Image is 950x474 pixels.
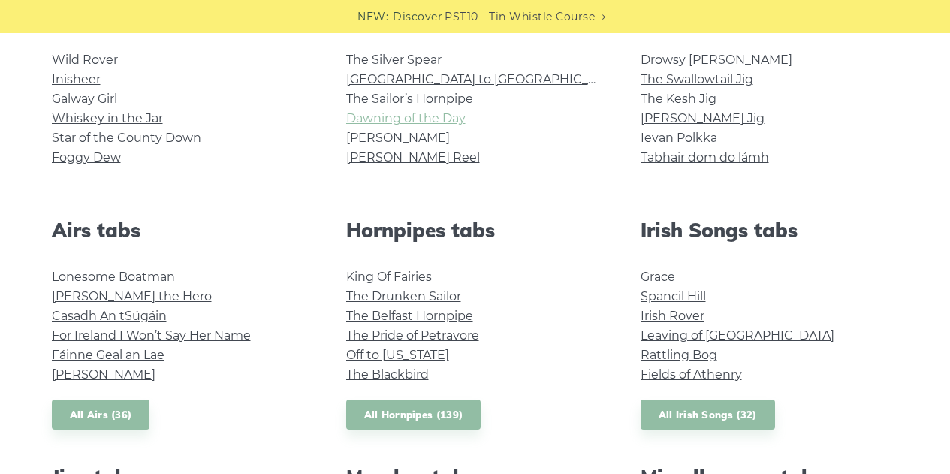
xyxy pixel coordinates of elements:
a: [PERSON_NAME] [346,131,450,145]
a: [PERSON_NAME] Jig [641,111,765,125]
a: The Silver Spear [346,53,442,67]
a: [PERSON_NAME] the Hero [52,289,212,303]
a: Grace [641,270,675,284]
a: All Irish Songs (32) [641,400,775,430]
a: Tabhair dom do lámh [641,150,769,165]
a: The Drunken Sailor [346,289,461,303]
a: [PERSON_NAME] Reel [346,150,480,165]
a: Inisheer [52,72,101,86]
a: Off to [US_STATE] [346,348,449,362]
a: The Pride of Petravore [346,328,479,343]
span: NEW: [357,8,388,26]
a: [GEOGRAPHIC_DATA] to [GEOGRAPHIC_DATA] [346,72,623,86]
a: Whiskey in the Jar [52,111,163,125]
a: Leaving of [GEOGRAPHIC_DATA] [641,328,834,343]
a: Fields of Athenry [641,367,742,382]
a: Dawning of the Day [346,111,466,125]
h2: Airs tabs [52,219,310,242]
a: King Of Fairies [346,270,432,284]
a: The Blackbird [346,367,429,382]
a: Foggy Dew [52,150,121,165]
a: Irish Rover [641,309,704,323]
a: PST10 - Tin Whistle Course [445,8,595,26]
a: The Kesh Jig [641,92,716,106]
a: All Hornpipes (139) [346,400,481,430]
a: Drowsy [PERSON_NAME] [641,53,792,67]
a: Lonesome Boatman [52,270,175,284]
a: Ievan Polkka [641,131,717,145]
a: Casadh An tSúgáin [52,309,167,323]
a: The Swallowtail Jig [641,72,753,86]
a: Rattling Bog [641,348,717,362]
a: Spancil Hill [641,289,706,303]
a: The Belfast Hornpipe [346,309,473,323]
a: Fáinne Geal an Lae [52,348,164,362]
h2: Hornpipes tabs [346,219,605,242]
a: The Sailor’s Hornpipe [346,92,473,106]
a: For Ireland I Won’t Say Her Name [52,328,251,343]
a: All Airs (36) [52,400,150,430]
a: Wild Rover [52,53,118,67]
a: [PERSON_NAME] [52,367,155,382]
span: Discover [393,8,442,26]
a: Star of the County Down [52,131,201,145]
a: Galway Girl [52,92,117,106]
h2: Irish Songs tabs [641,219,899,242]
